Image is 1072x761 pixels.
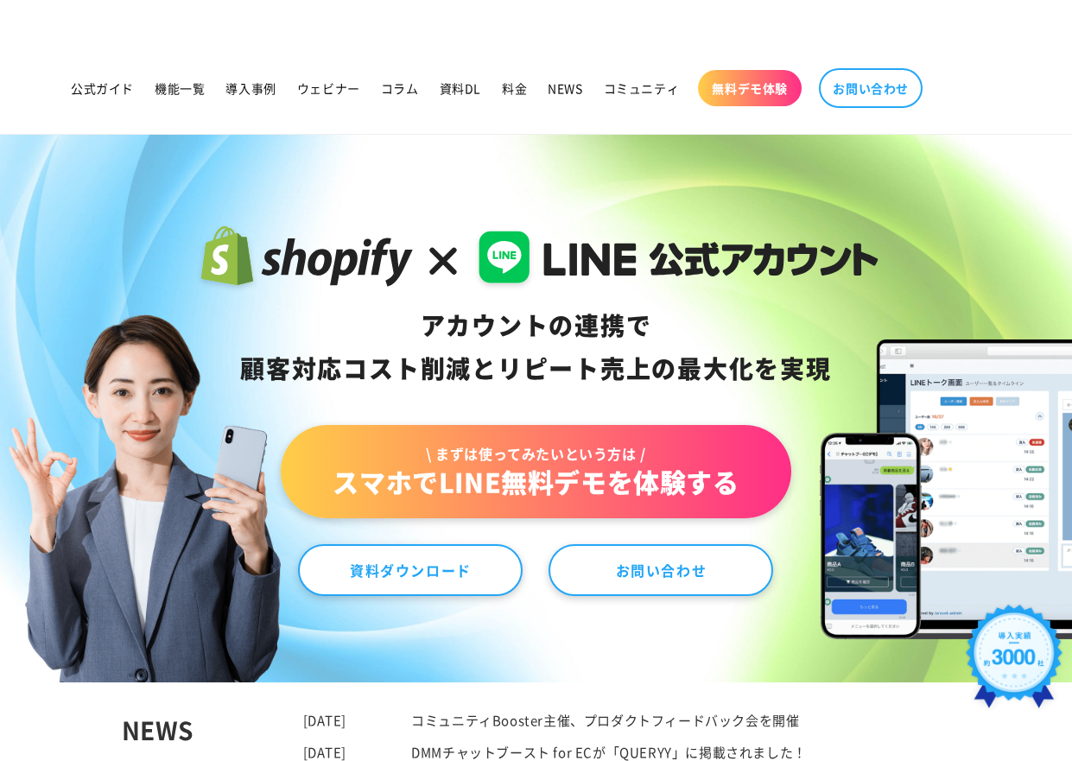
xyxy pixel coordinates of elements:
[333,444,739,463] span: \ まずは使ってみたいという方は /
[411,711,799,729] a: コミュニティBooster主催、プロダクトフィードバック会を開催
[549,544,773,596] a: お問い合わせ
[144,70,215,106] a: 機能一覧
[303,743,347,761] time: [DATE]
[833,80,909,96] span: お問い合わせ
[225,80,276,96] span: 導入事例
[712,80,788,96] span: 無料デモ体験
[193,304,879,390] div: アカウントの連携で 顧客対応コスト削減と リピート売上の 最大化を実現
[298,544,523,596] a: 資料ダウンロード
[297,80,360,96] span: ウェビナー
[371,70,429,106] a: コラム
[60,70,144,106] a: 公式ガイド
[502,80,527,96] span: 料金
[303,711,347,729] time: [DATE]
[604,80,680,96] span: コミュニティ
[215,70,286,106] a: 導入事例
[429,70,492,106] a: 資料DL
[440,80,481,96] span: 資料DL
[287,70,371,106] a: ウェビナー
[71,80,134,96] span: 公式ガイド
[155,80,205,96] span: 機能一覧
[819,68,923,108] a: お問い合わせ
[537,70,593,106] a: NEWS
[492,70,537,106] a: 料金
[698,70,802,106] a: 無料デモ体験
[381,80,419,96] span: コラム
[548,80,582,96] span: NEWS
[411,743,807,761] a: DMMチャットブースト for ECが「QUERYY」に掲載されました！
[281,425,790,518] a: \ まずは使ってみたいという方は /スマホでLINE無料デモを体験する
[961,599,1068,722] img: 導入実績約3000社
[593,70,690,106] a: コミュニティ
